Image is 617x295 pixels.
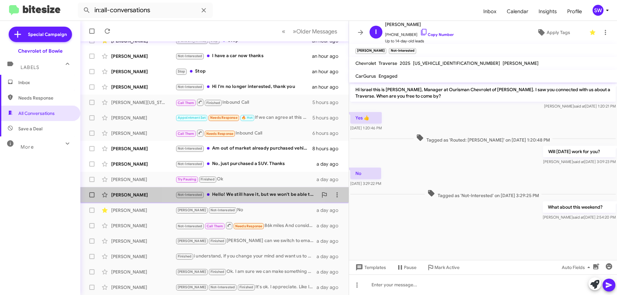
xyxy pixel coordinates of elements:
div: a day ago [317,253,344,260]
span: Labels [21,65,39,70]
div: Hello! We still have it, but we won't be able to trade it in at the moment [175,191,318,198]
span: Mark Active [434,262,460,273]
div: [PERSON_NAME] [111,176,175,183]
span: Finished [206,101,220,105]
div: [PERSON_NAME] can we switch to email? Can you give me a quote on an LT1 or an LT2? I'm looking fo... [175,237,317,245]
div: [PERSON_NAME] [111,269,175,275]
span: Not-Interested [178,85,202,89]
div: 86k miles And consider all things $22,000 [175,221,317,230]
nav: Page navigation example [278,25,341,38]
span: [PERSON_NAME] [178,270,206,274]
span: [PERSON_NAME] [DATE] 1:20:21 PM [544,104,616,108]
span: 2025 [400,60,410,66]
button: SW [587,5,610,16]
span: Older Messages [296,28,337,35]
a: Insights [533,2,562,21]
span: Finished [210,239,225,243]
button: Next [289,25,341,38]
p: Hi Israel this is [PERSON_NAME], Manager at Ourisman Chevrolet of [PERSON_NAME]. I saw you connec... [350,84,616,102]
div: an hour ago [312,68,344,75]
span: [DATE] 3:29:22 PM [350,181,381,186]
span: [DATE] 1:20:46 PM [350,126,382,130]
div: [PERSON_NAME] [111,68,175,75]
div: If we can agree at this price point, I will come to the dealership [175,114,312,121]
button: Previous [278,25,289,38]
span: Needs Response [235,224,263,228]
div: [PERSON_NAME] [111,207,175,213]
span: CarGurus [355,73,376,79]
div: a day ago [317,176,344,183]
span: Call Them [178,101,194,105]
span: Finished [239,285,254,289]
span: Tagged as 'Not-Interested' on [DATE] 3:29:25 PM [425,189,541,199]
input: Search [78,3,213,18]
div: I have a car now thanks [175,52,312,60]
span: [PERSON_NAME] [385,21,454,28]
div: No [175,206,317,214]
div: [PERSON_NAME] [111,192,175,198]
div: 5 hours ago [312,99,344,106]
span: [PERSON_NAME] [503,60,539,66]
span: Engaged [379,73,398,79]
span: Chevrolet [355,60,376,66]
button: Mark Active [422,262,465,273]
span: Tagged as 'Routed: [PERSON_NAME]' on [DATE] 1:20:48 PM [414,134,552,143]
div: a day ago [317,238,344,244]
span: [PERSON_NAME] [DATE] 2:54:20 PM [543,215,616,220]
span: Save a Deal [18,126,42,132]
div: [PERSON_NAME] [111,53,175,59]
span: All Conversations [18,110,55,117]
a: Special Campaign [9,27,72,42]
small: Not-Interested [389,48,416,54]
span: Templates [354,262,386,273]
div: an hour ago [312,84,344,90]
div: [PERSON_NAME] [111,238,175,244]
div: 6 hours ago [312,130,344,136]
div: a day ago [317,269,344,275]
span: [US_VEHICLE_IDENTIFICATION_NUMBER] [413,60,500,66]
span: Auto Fields [562,262,593,273]
div: Hi I'm no longer interested, thank you [175,83,312,91]
span: Not-Interested [178,224,202,228]
span: Not-Interested [178,54,202,58]
span: Try Pausing [178,177,196,181]
div: 5 hours ago [312,115,344,121]
span: said at [573,159,584,164]
div: a day ago [317,207,344,213]
div: Chevrolet of Bowie [18,48,63,54]
span: [PERSON_NAME] [DATE] 3:09:23 PM [543,159,616,164]
span: I [375,27,377,37]
span: » [293,27,296,35]
span: said at [573,215,584,220]
div: SW [593,5,604,16]
span: Inbox [18,79,73,86]
div: Ok. I am sure we can make something work, just let me know when you can stop by. [175,268,317,275]
div: [PERSON_NAME] [111,145,175,152]
div: [PERSON_NAME] [111,115,175,121]
a: Inbox [478,2,502,21]
span: Calendar [502,2,533,21]
span: [PHONE_NUMBER] [385,28,454,38]
div: [PERSON_NAME] [111,222,175,229]
div: a day ago [317,284,344,291]
span: Pause [404,262,416,273]
button: Apply Tags [520,27,586,38]
span: Needs Response [18,95,73,101]
span: Finished [178,254,192,258]
span: 🔥 Hot [242,116,253,120]
div: 8 hours ago [312,145,344,152]
a: Profile [562,2,587,21]
a: Copy Number [420,32,454,37]
span: [PERSON_NAME] [178,239,206,243]
span: Traverse [379,60,397,66]
span: Special Campaign [28,31,67,38]
div: Ok [175,176,317,183]
button: Auto Fields [557,262,598,273]
span: Appointment Set [178,116,206,120]
div: [PERSON_NAME] [111,161,175,167]
div: Inbound Call [175,98,312,106]
div: a day ago [317,161,344,167]
button: Templates [349,262,391,273]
